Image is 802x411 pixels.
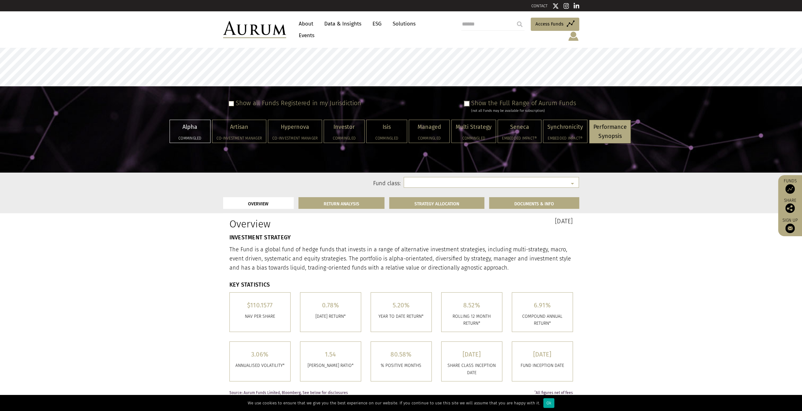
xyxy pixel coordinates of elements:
p: Seneca [502,123,537,132]
img: Sign up to our newsletter [785,224,795,233]
h5: 6.91% [517,302,568,308]
a: Access Funds [531,18,579,31]
label: Fund class: [284,180,401,188]
h5: 1.54 [305,351,356,357]
strong: KEY STATISTICS [229,281,270,288]
img: account-icon.svg [568,31,579,42]
h5: Commingled [371,136,403,140]
h5: 5.20% [376,302,427,308]
h1: Overview [229,218,396,230]
span: All figures net of fees [534,391,573,395]
a: Events [296,30,314,41]
p: YEAR TO DATE RETURN* [376,313,427,320]
h5: Commingled [174,136,206,140]
a: Data & Insights [321,18,365,30]
p: COMPOUND ANNUAL RETURN* [517,313,568,327]
h3: [DATE] [406,218,573,224]
img: Aurum [223,21,286,38]
p: Nav per share [234,313,286,320]
h5: Commingled [456,136,492,140]
p: Synchronicity [547,123,583,132]
div: (not all Funds may be available for subscription) [471,108,576,114]
a: About [296,18,316,30]
a: RETURN ANALYSIS [298,197,384,209]
a: Solutions [389,18,419,30]
input: Submit [513,18,526,31]
span: Access Funds [535,20,563,28]
p: Artisan [216,123,262,132]
img: Share this post [785,203,795,213]
div: Ok [543,398,554,408]
label: Show the Full Range of Aurum Funds [471,99,576,107]
p: % POSITIVE MONTHS [376,362,427,369]
p: [DATE] RETURN* [305,313,356,320]
h5: [DATE] [446,351,497,357]
p: ANNUALISED VOLATILITY* [234,362,286,369]
strong: INVESTMENT STRATEGY [229,234,291,241]
label: Show all Funds Registered in my Jurisdiction [236,99,361,107]
h5: 0.78% [305,302,356,308]
a: ESG [369,18,385,30]
h5: [DATE] [517,351,568,357]
div: Share [781,198,799,213]
span: Source: Aurum Funds Limited, Bloomberg, See below for disclosures [229,391,348,395]
h5: Embedded Impact® [547,136,583,140]
img: Linkedin icon [574,3,579,9]
h5: 3.06% [234,351,286,357]
h5: 8.52% [446,302,497,308]
p: Investor [328,123,360,132]
a: STRATEGY ALLOCATION [389,197,484,209]
p: ROLLING 12 MONTH RETURN* [446,313,497,327]
img: Instagram icon [563,3,569,9]
h5: Embedded Impact® [502,136,537,140]
p: Alpha [174,123,206,132]
a: CONTACT [531,3,548,8]
h5: Co-investment Manager [272,136,318,140]
h5: $110.1577 [234,302,286,308]
p: Performance Synopsis [593,123,626,141]
p: FUND INCEPTION DATE [517,362,568,369]
img: Twitter icon [552,3,559,9]
a: DOCUMENTS & INFO [489,197,579,209]
p: SHARE CLASS INCEPTION DATE [446,362,497,376]
p: Hypernova [272,123,318,132]
p: Managed [413,123,445,132]
p: The Fund is a global fund of hedge funds that invests in a range of alternative investment strate... [229,245,573,272]
h5: Commingled [413,136,445,140]
a: Funds [781,178,799,194]
h5: Co-investment Manager [216,136,262,140]
a: Sign up [781,218,799,233]
p: Isis [371,123,403,132]
h5: Commingled [328,136,360,140]
h5: 80.58% [376,351,427,357]
p: Multi Strategy [456,123,492,132]
p: [PERSON_NAME] RATIO* [305,362,356,369]
img: Access Funds [785,184,795,194]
